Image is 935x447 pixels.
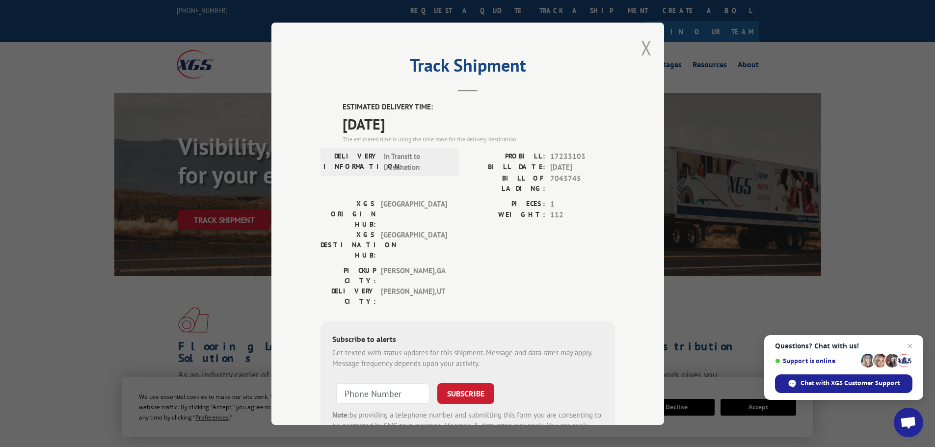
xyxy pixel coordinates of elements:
div: Open chat [894,408,923,437]
span: [PERSON_NAME] , UT [381,286,447,306]
span: 7043745 [550,173,615,193]
label: BILL DATE: [468,162,545,173]
div: by providing a telephone number and submitting this form you are consenting to be contacted by SM... [332,409,603,443]
label: XGS DESTINATION HUB: [321,229,376,260]
label: WEIGHT: [468,210,545,221]
span: [GEOGRAPHIC_DATA] [381,229,447,260]
button: SUBSCRIBE [437,383,494,403]
label: XGS ORIGIN HUB: [321,198,376,229]
label: DELIVERY INFORMATION: [323,151,379,173]
span: 17233103 [550,151,615,162]
button: Close modal [641,35,652,61]
div: Get texted with status updates for this shipment. Message and data rates may apply. Message frequ... [332,347,603,369]
strong: Note: [332,410,349,419]
div: Subscribe to alerts [332,333,603,347]
span: [DATE] [550,162,615,173]
label: DELIVERY CITY: [321,286,376,306]
div: The estimated time is using the time zone for the delivery destination. [343,134,615,143]
span: Chat with XGS Customer Support [801,379,900,388]
span: [DATE] [343,112,615,134]
label: PIECES: [468,198,545,210]
label: PROBILL: [468,151,545,162]
input: Phone Number [336,383,429,403]
span: Questions? Chat with us! [775,342,912,350]
div: Chat with XGS Customer Support [775,374,912,393]
span: [PERSON_NAME] , GA [381,265,447,286]
span: [GEOGRAPHIC_DATA] [381,198,447,229]
label: BILL OF LADING: [468,173,545,193]
span: Support is online [775,357,857,365]
span: 112 [550,210,615,221]
label: ESTIMATED DELIVERY TIME: [343,102,615,113]
span: 1 [550,198,615,210]
label: PICKUP CITY: [321,265,376,286]
span: Close chat [904,340,916,352]
h2: Track Shipment [321,58,615,77]
span: In Transit to Destination [384,151,450,173]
